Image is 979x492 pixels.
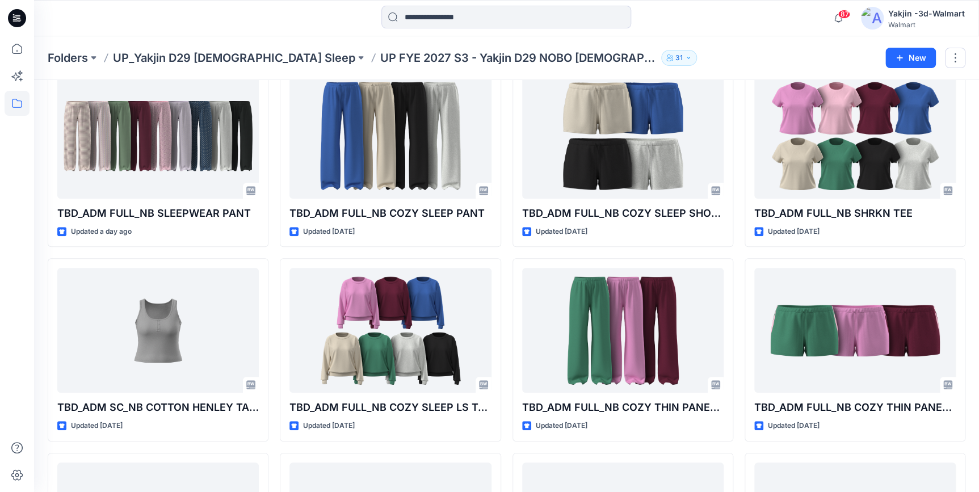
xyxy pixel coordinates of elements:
p: TBD_ADM FULL_NB COZY THIN PANEL SHORT [754,400,956,415]
a: TBD_ADM FULL_NB SHRKN TEE [754,74,956,199]
button: 31 [661,50,697,66]
img: avatar [861,7,884,30]
p: 31 [675,52,683,64]
p: UP FYE 2027 S3 - Yakjin D29 NOBO [DEMOGRAPHIC_DATA] Sleepwear [380,50,657,66]
p: Updated a day ago [71,226,132,238]
a: TBD_ADM FULL_NB COZY SLEEP LS TOP [289,268,491,393]
a: TBD_ADM FULL_NB COZY SLEEP PANT [289,74,491,199]
p: TBD_ADM FULL_NB COZY SLEEP SHORT [522,205,724,221]
p: TBD_ADM FULL_NB SHRKN TEE [754,205,956,221]
p: Updated [DATE] [768,226,820,238]
a: UP_Yakjin D29 [DEMOGRAPHIC_DATA] Sleep [113,50,355,66]
p: Updated [DATE] [536,226,587,238]
button: New [885,48,936,68]
a: TBD_ADM FULL_NB COZY THIN PANEL SHORT [754,268,956,393]
a: TBD_ADM FULL_NB SLEEPWEAR PANT [57,74,259,199]
a: TBD_ADM FULL_NB COZY SLEEP SHORT [522,74,724,199]
p: Updated [DATE] [303,226,355,238]
span: 87 [838,10,850,19]
div: Walmart [888,20,965,29]
p: TBD_ADM FULL_NB COZY SLEEP LS TOP [289,400,491,415]
a: Folders [48,50,88,66]
p: Updated [DATE] [536,420,587,432]
p: TBD_ADM SC_NB COTTON HENLEY TANK [57,400,259,415]
a: TBD_ADM FULL_NB COZY THIN PANEL PANT [522,268,724,393]
a: TBD_ADM SC_NB COTTON HENLEY TANK [57,268,259,393]
div: Yakjin -3d-Walmart [888,7,965,20]
p: Updated [DATE] [71,420,123,432]
p: Updated [DATE] [303,420,355,432]
p: Updated [DATE] [768,420,820,432]
p: TBD_ADM FULL_NB SLEEPWEAR PANT [57,205,259,221]
p: TBD_ADM FULL_NB COZY THIN PANEL PANT [522,400,724,415]
p: TBD_ADM FULL_NB COZY SLEEP PANT [289,205,491,221]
